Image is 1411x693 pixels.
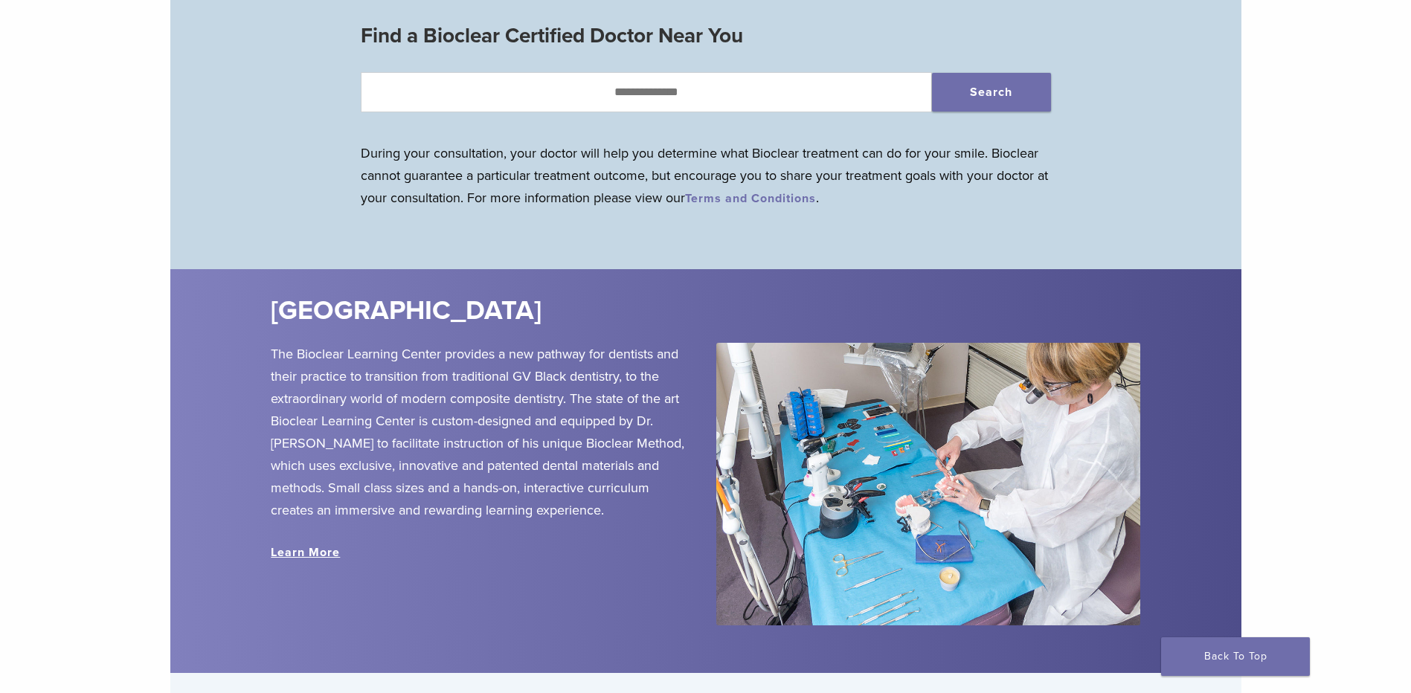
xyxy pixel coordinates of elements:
[271,293,794,329] h2: [GEOGRAPHIC_DATA]
[271,343,694,521] p: The Bioclear Learning Center provides a new pathway for dentists and their practice to transition...
[361,18,1051,54] h3: Find a Bioclear Certified Doctor Near You
[361,142,1051,209] p: During your consultation, your doctor will help you determine what Bioclear treatment can do for ...
[932,73,1051,112] button: Search
[271,545,340,560] a: Learn More
[1161,637,1310,676] a: Back To Top
[685,191,816,206] a: Terms and Conditions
